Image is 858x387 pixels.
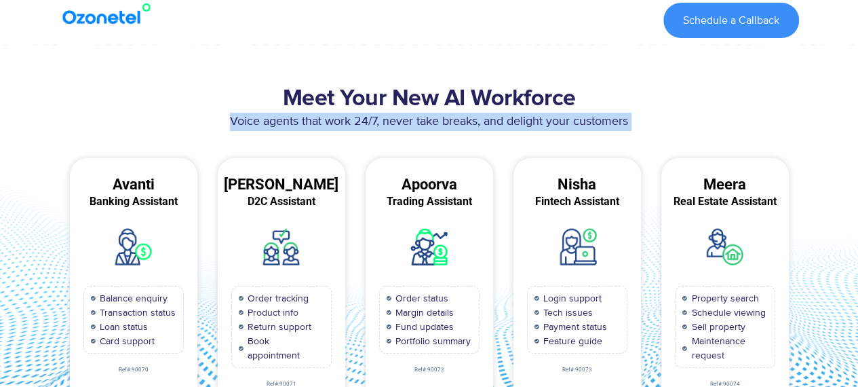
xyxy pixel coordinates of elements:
[688,306,765,320] span: Schedule viewing
[688,291,758,306] span: Property search
[513,367,641,373] div: Ref#:90073
[661,382,789,387] div: Ref#:90074
[661,179,789,191] div: Meera
[218,196,345,208] div: D2C Assistant
[244,306,298,320] span: Product info
[96,291,168,306] span: Balance enquiry
[513,196,641,208] div: Fintech Assistant
[218,179,345,191] div: [PERSON_NAME]
[392,320,454,334] span: Fund updates
[661,196,789,208] div: Real Estate Assistant
[392,291,448,306] span: Order status
[683,15,779,26] span: Schedule a Callback
[540,291,602,306] span: Login support
[70,367,197,373] div: Ref#:90070
[244,320,311,334] span: Return support
[60,113,799,131] p: Voice agents that work 24/7, never take breaks, and delight your customers
[392,306,454,320] span: Margin details
[366,179,493,191] div: Apoorva
[688,334,767,363] span: Maintenance request
[70,196,197,208] div: Banking Assistant
[218,382,345,387] div: Ref#:90071
[244,291,309,306] span: Order tracking
[96,320,148,334] span: Loan status
[60,86,799,113] h2: Meet Your New AI Workforce
[663,3,799,38] a: Schedule a Callback
[244,334,324,363] span: Book appointment
[96,306,176,320] span: Transaction status
[366,367,493,373] div: Ref#:90072
[96,334,155,348] span: Card support
[392,334,471,348] span: Portfolio summary
[540,320,607,334] span: Payment status
[540,334,602,348] span: Feature guide
[540,306,593,320] span: Tech issues
[688,320,745,334] span: Sell property
[366,196,493,208] div: Trading Assistant
[513,179,641,191] div: Nisha
[70,179,197,191] div: Avanti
